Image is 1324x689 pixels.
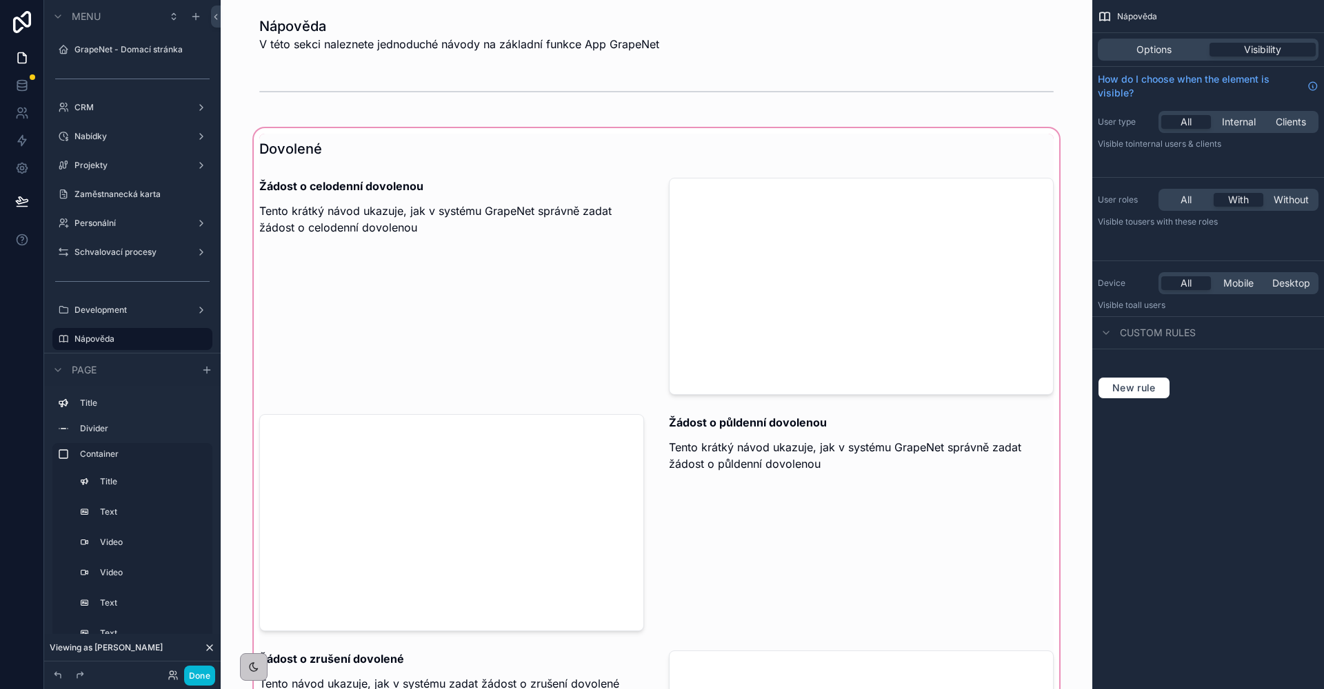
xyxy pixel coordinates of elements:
[1098,194,1153,205] label: User roles
[100,597,204,608] label: Text
[1276,115,1306,129] span: Clients
[1120,326,1196,340] span: Custom rules
[74,333,204,344] label: Nápověda
[1133,138,1221,149] span: Internal users & clients
[80,449,207,460] label: Container
[184,666,215,686] button: Done
[1133,300,1165,310] span: all users
[1098,278,1153,289] label: Device
[44,386,221,661] div: scrollable content
[1222,115,1256,129] span: Internal
[80,398,207,409] label: Title
[74,247,190,258] label: Schvalovací procesy
[72,10,101,23] span: Menu
[74,131,190,142] label: Nabídky
[74,218,190,229] label: Personální
[1272,276,1310,290] span: Desktop
[72,363,97,377] span: Page
[1098,300,1318,311] p: Visible to
[74,160,190,171] label: Projekty
[100,476,204,487] label: Title
[1274,193,1309,207] span: Without
[74,305,190,316] label: Development
[1181,276,1192,290] span: All
[50,642,163,653] span: Viewing as [PERSON_NAME]
[1098,377,1170,399] button: New rule
[74,102,190,113] label: CRM
[1181,193,1192,207] span: All
[1098,72,1302,100] span: How do I choose when the element is visible?
[100,537,204,548] label: Video
[1228,193,1249,207] span: With
[100,506,204,517] label: Text
[1181,115,1192,129] span: All
[1098,216,1318,227] p: Visible to
[74,44,210,55] label: GrapeNet - Domací stránka
[1098,72,1318,100] a: How do I choose when the element is visible?
[1223,276,1254,290] span: Mobile
[1117,11,1157,22] span: Nápověda
[1098,138,1318,150] p: Visible to
[100,567,204,578] label: Video
[80,423,207,434] label: Divider
[74,189,210,200] label: Zaměstnanecká karta
[100,628,204,639] label: Text
[1098,116,1153,127] label: User type
[1244,43,1281,56] span: Visibility
[1107,382,1161,394] span: New rule
[1136,43,1172,56] span: Options
[1133,216,1218,227] span: Users with these roles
